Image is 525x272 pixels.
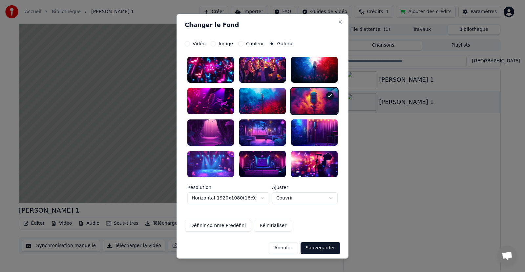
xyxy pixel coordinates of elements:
[219,41,233,46] label: Image
[246,41,264,46] label: Couleur
[185,220,251,232] button: Définir comme Prédéfini
[254,220,292,232] button: Réinitialiser
[185,22,340,28] h2: Changer le Fond
[193,41,205,46] label: Vidéo
[272,185,338,190] label: Ajuster
[277,41,293,46] label: Galerie
[187,185,269,190] label: Résolution
[269,242,298,254] button: Annuler
[301,242,340,254] button: Sauvegarder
